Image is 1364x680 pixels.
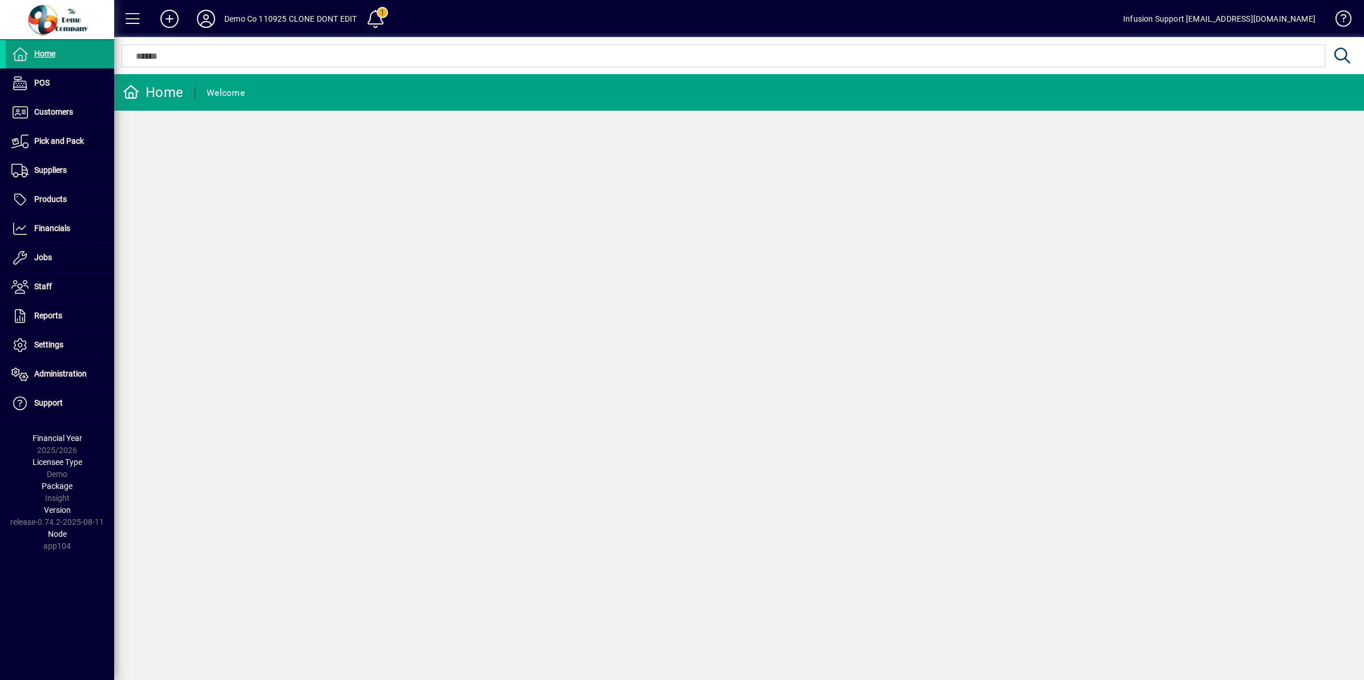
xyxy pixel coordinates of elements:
[34,78,50,87] span: POS
[34,49,55,58] span: Home
[34,369,87,378] span: Administration
[1123,10,1315,28] div: Infusion Support [EMAIL_ADDRESS][DOMAIN_NAME]
[6,156,114,185] a: Suppliers
[6,244,114,272] a: Jobs
[42,481,72,491] span: Package
[33,458,82,467] span: Licensee Type
[34,398,63,407] span: Support
[34,253,52,262] span: Jobs
[44,505,71,515] span: Version
[6,185,114,214] a: Products
[151,9,188,29] button: Add
[6,214,114,243] a: Financials
[33,434,82,443] span: Financial Year
[6,273,114,301] a: Staff
[48,529,67,539] span: Node
[6,127,114,156] a: Pick and Pack
[123,83,183,102] div: Home
[34,165,67,175] span: Suppliers
[6,389,114,418] a: Support
[1327,2,1350,39] a: Knowledge Base
[34,195,67,204] span: Products
[34,136,84,145] span: Pick and Pack
[34,282,52,291] span: Staff
[6,69,114,98] a: POS
[224,10,357,28] div: Demo Co 110925 CLONE DONT EDIT
[34,311,62,320] span: Reports
[207,84,245,102] div: Welcome
[6,98,114,127] a: Customers
[34,340,63,349] span: Settings
[34,224,70,233] span: Financials
[6,331,114,359] a: Settings
[6,302,114,330] a: Reports
[6,360,114,388] a: Administration
[34,107,73,116] span: Customers
[188,9,224,29] button: Profile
